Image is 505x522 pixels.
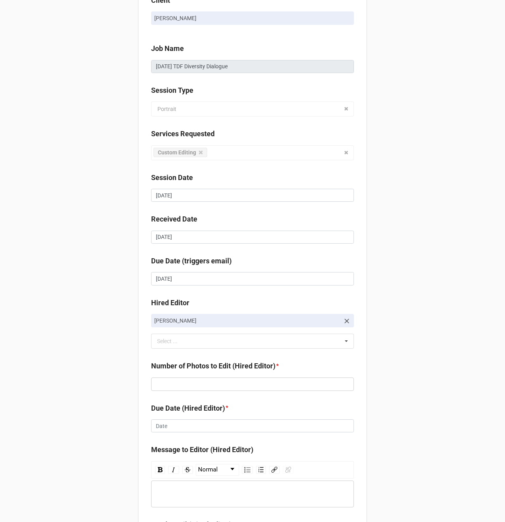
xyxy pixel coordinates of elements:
div: rdw-inline-control [153,464,195,476]
a: Block Type [196,464,239,475]
div: Ordered [256,466,266,474]
div: rdw-link-control [267,464,295,476]
div: rdw-editor [155,490,350,498]
input: Date [151,272,354,285]
label: Hired Editor [151,297,189,308]
div: rdw-list-control [240,464,267,476]
div: Select ... [155,337,189,346]
label: Due Date (Hired Editor) [151,403,225,414]
input: Date [151,231,354,244]
label: Received Date [151,214,197,225]
p: [PERSON_NAME] [154,317,340,325]
label: Message to Editor (Hired Editor) [151,444,253,455]
label: Job Name [151,43,184,54]
label: Due Date (triggers email) [151,255,232,267]
label: Services Requested [151,128,215,139]
span: Normal [198,465,218,475]
div: Unordered [242,466,253,474]
div: Bold [155,466,165,474]
div: rdw-dropdown [196,464,239,476]
label: Number of Photos to Edit (Hired Editor) [151,361,275,372]
div: Strikethrough [182,466,193,474]
label: Session Date [151,172,193,183]
div: Italic [168,466,179,474]
div: Unlink [283,466,294,474]
input: Date [151,189,354,202]
label: Session Type [151,85,193,96]
div: rdw-block-control [195,464,240,476]
div: rdw-wrapper [151,461,354,507]
div: rdw-toolbar [151,461,354,479]
div: Link [269,466,280,474]
p: [PERSON_NAME] [154,14,351,22]
input: Date [151,419,354,433]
